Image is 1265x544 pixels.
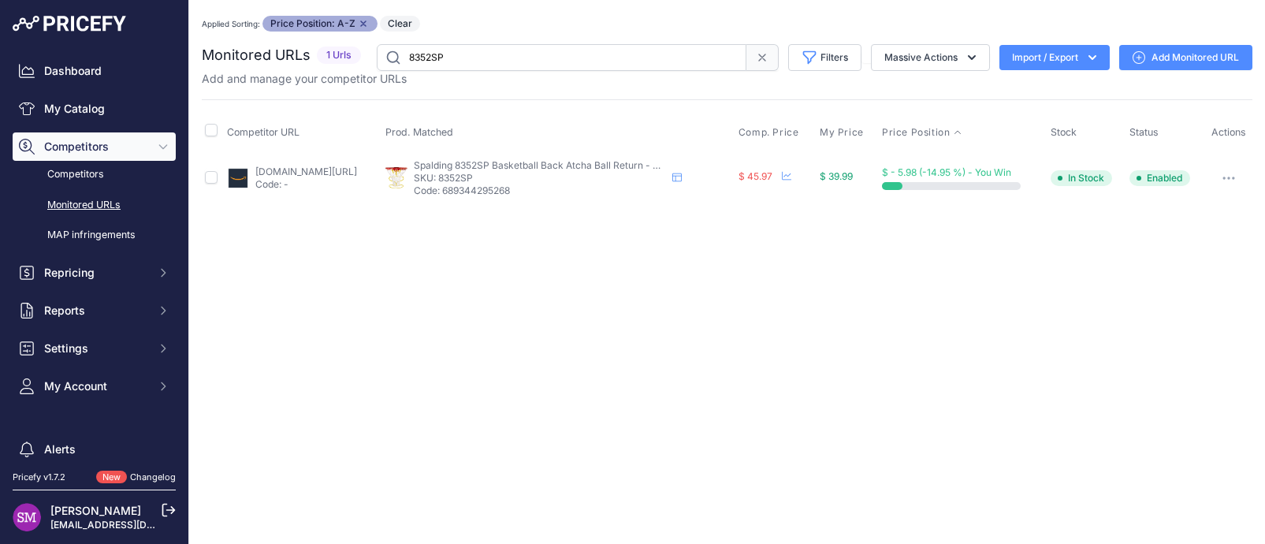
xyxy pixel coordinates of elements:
[1119,45,1252,70] a: Add Monitored URL
[13,132,176,161] button: Competitors
[44,265,147,281] span: Repricing
[44,303,147,319] span: Reports
[202,44,311,66] h2: Monitored URLs
[44,341,147,356] span: Settings
[871,44,990,71] button: Massive Actions
[414,159,796,171] span: Spalding 8352SP Basketball Back Atcha Ball Return - Orange - 14.5 inches x 19 inches
[13,334,176,363] button: Settings
[414,184,666,197] p: Code: 689344295268
[13,95,176,123] a: My Catalog
[820,170,853,182] span: $ 39.99
[882,126,950,139] span: Price Position
[255,178,357,191] p: Code: -
[882,166,1011,178] span: $ - 5.98 (-14.95 %) - You Win
[130,471,176,483] a: Changelog
[820,126,864,139] span: My Price
[377,44,746,71] input: Search
[1129,170,1190,186] span: Enabled
[13,57,176,524] nav: Sidebar
[13,471,65,484] div: Pricefy v1.7.2
[1129,126,1159,138] span: Status
[50,504,141,517] a: [PERSON_NAME]
[385,126,453,138] span: Prod. Matched
[227,126,300,138] span: Competitor URL
[13,16,126,32] img: Pricefy Logo
[1051,170,1112,186] span: In Stock
[1051,126,1077,138] span: Stock
[13,259,176,287] button: Repricing
[999,45,1110,70] button: Import / Export
[96,471,127,484] span: New
[13,372,176,401] button: My Account
[202,19,260,28] small: Applied Sorting:
[380,16,420,32] button: Clear
[44,139,147,155] span: Competitors
[739,126,799,139] span: Comp. Price
[13,57,176,85] a: Dashboard
[44,378,147,394] span: My Account
[739,170,772,182] span: $ 45.97
[739,126,802,139] button: Comp. Price
[202,71,407,87] p: Add and manage your competitor URLs
[13,222,176,249] a: MAP infringements
[317,47,361,65] span: 1 Urls
[13,161,176,188] a: Competitors
[50,519,215,531] a: [EMAIL_ADDRESS][DOMAIN_NAME]
[13,192,176,219] a: Monitored URLs
[882,126,962,139] button: Price Position
[1211,126,1246,138] span: Actions
[414,172,666,184] p: SKU: 8352SP
[788,44,861,71] button: Filters
[262,16,378,32] span: Price Position: A-Z
[255,166,357,177] a: [DOMAIN_NAME][URL]
[820,126,867,139] button: My Price
[13,435,176,464] a: Alerts
[13,296,176,325] button: Reports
